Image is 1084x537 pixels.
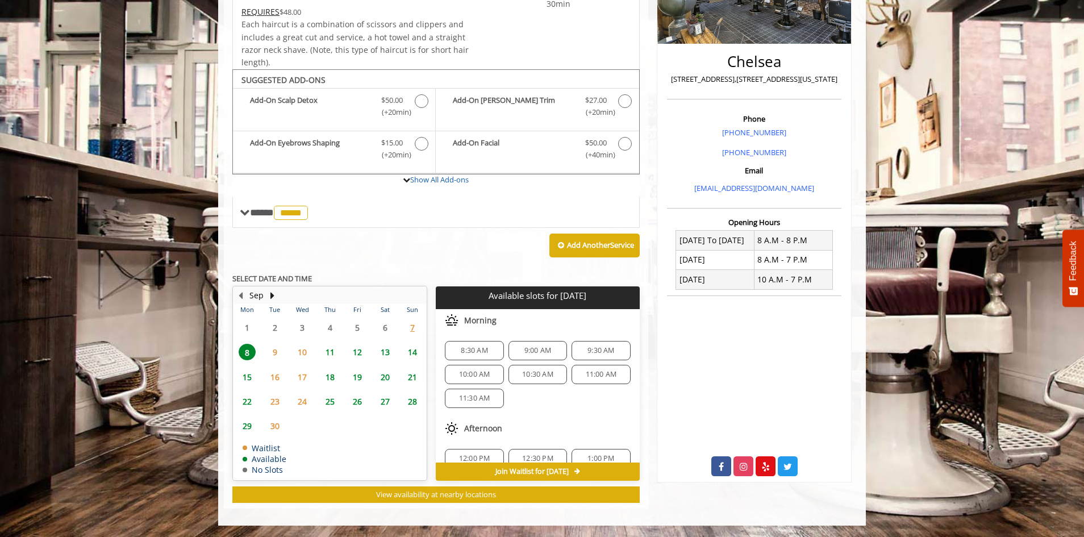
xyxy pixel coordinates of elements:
td: Select day15 [234,364,261,389]
span: 29 [239,418,256,434]
button: Feedback - Show survey [1062,230,1084,307]
td: [DATE] [676,250,754,269]
b: SELECT DATE AND TIME [232,273,312,284]
span: 15 [239,369,256,385]
label: Add-On Eyebrows Shaping [239,137,430,164]
td: Available [243,455,286,463]
a: [PHONE_NUMBER] [722,147,786,157]
span: 23 [266,393,283,410]
span: 17 [294,369,311,385]
span: View availability at nearby locations [376,489,496,499]
div: 10:00 AM [445,365,503,384]
b: SUGGESTED ADD-ONS [241,74,326,85]
td: Select day23 [261,389,288,414]
td: Select day19 [344,364,371,389]
label: Add-On Scalp Detox [239,94,430,121]
span: Morning [464,316,497,325]
div: 12:30 PM [508,449,567,468]
th: Sat [371,304,398,315]
th: Thu [316,304,343,315]
span: (+40min ) [579,149,612,161]
td: Select day10 [289,340,316,364]
td: Select day18 [316,364,343,389]
td: Select day8 [234,340,261,364]
div: 1:00 PM [572,449,630,468]
td: No Slots [243,465,286,474]
td: 10 A.M - 7 P.M [754,270,832,289]
span: 9:30 AM [587,346,614,355]
h3: Opening Hours [667,218,841,226]
div: 9:00 AM [508,341,567,360]
span: 11 [322,344,339,360]
td: [DATE] [676,270,754,289]
td: Select day21 [399,364,427,389]
a: [EMAIL_ADDRESS][DOMAIN_NAME] [694,183,814,193]
td: Select day26 [344,389,371,414]
div: 11:00 AM [572,365,630,384]
span: 9:00 AM [524,346,551,355]
span: 28 [404,393,421,410]
div: 8:30 AM [445,341,503,360]
button: Previous Month [236,289,245,302]
span: 12:30 PM [522,454,553,463]
b: Add-On [PERSON_NAME] Trim [453,94,573,118]
b: Add-On Scalp Detox [250,94,370,118]
span: 8 [239,344,256,360]
button: Sep [249,289,264,302]
label: Add-On Facial [441,137,633,164]
th: Fri [344,304,371,315]
span: 18 [322,369,339,385]
span: This service needs some Advance to be paid before we block your appointment [241,6,280,17]
span: 10:30 AM [522,370,553,379]
span: $15.00 [381,137,403,149]
p: Available slots for [DATE] [440,291,635,301]
span: 12:00 PM [459,454,490,463]
span: 10 [294,344,311,360]
a: Show All Add-ons [410,174,469,185]
span: 7 [404,319,421,336]
span: (+20min ) [376,149,409,161]
td: 8 A.M - 8 P.M [754,231,832,250]
td: Select day16 [261,364,288,389]
span: 13 [377,344,394,360]
span: Join Waitlist for [DATE] [495,467,569,476]
span: 1:00 PM [587,454,614,463]
td: Select day13 [371,340,398,364]
td: Select day20 [371,364,398,389]
td: [DATE] To [DATE] [676,231,754,250]
td: Select day27 [371,389,398,414]
span: 21 [404,369,421,385]
td: Waitlist [243,444,286,452]
td: Select day9 [261,340,288,364]
span: 8:30 AM [461,346,487,355]
span: 14 [404,344,421,360]
th: Sun [399,304,427,315]
span: Each haircut is a combination of scissors and clippers and includes a great cut and service, a ho... [241,19,469,68]
span: 20 [377,369,394,385]
button: Add AnotherService [549,234,640,257]
th: Wed [289,304,316,315]
span: 30 [266,418,283,434]
td: Select day24 [289,389,316,414]
div: 10:30 AM [508,365,567,384]
td: Select day17 [289,364,316,389]
span: 25 [322,393,339,410]
th: Tue [261,304,288,315]
span: 27 [377,393,394,410]
a: [PHONE_NUMBER] [722,127,786,138]
span: Afternoon [464,424,502,433]
span: (+20min ) [376,106,409,118]
td: Select day11 [316,340,343,364]
td: Select day28 [399,389,427,414]
div: 9:30 AM [572,341,630,360]
button: View availability at nearby locations [232,486,640,503]
button: Next Month [268,289,277,302]
div: 11:30 AM [445,389,503,408]
span: 16 [266,369,283,385]
div: $48.00 [241,6,470,18]
span: 24 [294,393,311,410]
span: 11:00 AM [586,370,617,379]
span: 10:00 AM [459,370,490,379]
th: Mon [234,304,261,315]
h3: Email [670,166,839,174]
